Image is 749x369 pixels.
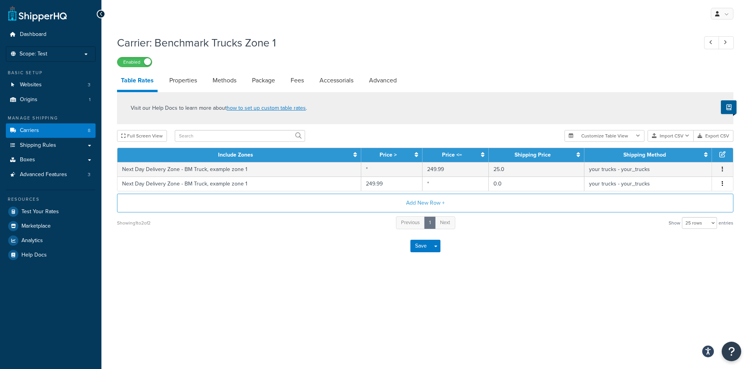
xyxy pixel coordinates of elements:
[20,51,47,57] span: Scope: Test
[21,252,47,258] span: Help Docs
[6,205,96,219] a: Test Your Rates
[489,176,585,191] td: 0.0
[6,93,96,107] a: Origins1
[6,168,96,182] a: Advanced Features3
[6,138,96,153] a: Shipping Rules
[20,96,37,103] span: Origins
[20,31,46,38] span: Dashboard
[440,219,450,226] span: Next
[21,209,59,215] span: Test Your Rates
[584,162,712,176] td: your trucks - your_trucks
[365,71,401,90] a: Advanced
[209,71,240,90] a: Methods
[721,100,737,114] button: Show Help Docs
[401,219,420,226] span: Previous
[165,71,201,90] a: Properties
[117,71,158,92] a: Table Rates
[424,216,436,229] a: 1
[6,248,96,262] a: Help Docs
[6,234,96,248] a: Analytics
[218,151,253,159] a: Include Zones
[6,123,96,138] li: Carriers
[316,71,357,90] a: Accessorials
[623,151,666,159] a: Shipping Method
[722,342,741,361] button: Open Resource Center
[20,157,35,163] span: Boxes
[6,168,96,182] li: Advanced Features
[117,217,151,228] div: Showing 1 to 2 of 2
[6,70,96,76] div: Basic Setup
[88,127,91,134] span: 8
[89,96,91,103] span: 1
[175,130,305,142] input: Search
[361,176,422,191] td: 249.99
[117,162,361,176] td: Next Day Delivery Zone - BM Truck, example zone 1
[117,57,152,67] label: Enabled
[6,219,96,233] a: Marketplace
[117,35,690,50] h1: Carrier: Benchmark Trucks Zone 1
[248,71,279,90] a: Package
[88,171,91,178] span: 3
[515,151,551,159] a: Shipping Price
[6,123,96,138] a: Carriers8
[704,36,719,49] a: Previous Record
[489,162,585,176] td: 25.0
[6,196,96,203] div: Resources
[669,217,680,228] span: Show
[396,216,425,229] a: Previous
[380,151,397,159] a: Price >
[564,130,644,142] button: Customize Table View
[21,223,51,230] span: Marketplace
[719,36,734,49] a: Next Record
[435,216,455,229] a: Next
[117,130,167,142] button: Full Screen View
[442,151,462,159] a: Price <=
[117,194,733,212] button: Add New Row +
[584,176,712,191] td: your trucks - your_trucks
[6,93,96,107] li: Origins
[422,162,489,176] td: 249.99
[6,153,96,167] a: Boxes
[88,82,91,88] span: 3
[20,127,39,134] span: Carriers
[694,130,733,142] button: Export CSV
[20,82,42,88] span: Websites
[131,104,307,112] p: Visit our Help Docs to learn more about .
[227,104,306,112] a: how to set up custom table rates
[648,130,694,142] button: Import CSV
[117,176,361,191] td: Next Day Delivery Zone - BM Truck, example zone 1
[719,217,733,228] span: entries
[6,78,96,92] a: Websites3
[6,27,96,42] a: Dashboard
[6,78,96,92] li: Websites
[21,237,43,244] span: Analytics
[287,71,308,90] a: Fees
[410,240,431,252] button: Save
[20,171,67,178] span: Advanced Features
[6,115,96,121] div: Manage Shipping
[20,142,56,149] span: Shipping Rules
